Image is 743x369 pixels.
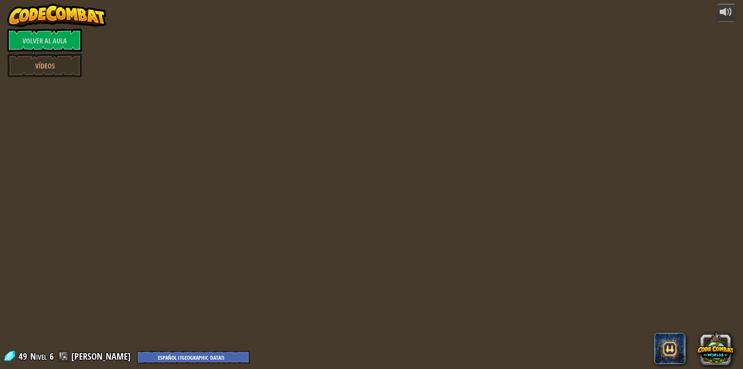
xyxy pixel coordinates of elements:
button: Ajustar el volumen [716,4,736,22]
font: Vídeos [35,61,55,71]
font: Nivel [30,350,47,362]
a: [PERSON_NAME] [71,350,133,362]
font: 6 [50,350,54,362]
a: Volver al aula [7,29,82,52]
font: Volver al aula [22,36,67,46]
img: CodeCombat - Aprende a codificar jugando un juego [7,4,106,27]
font: [PERSON_NAME] [71,350,131,362]
font: 49 [19,350,27,362]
